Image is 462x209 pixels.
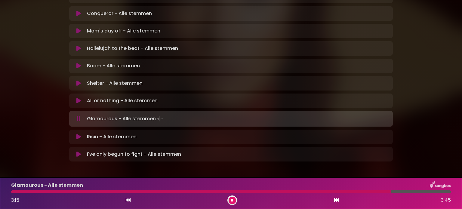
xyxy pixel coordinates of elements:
img: waveform4.gif [156,115,164,123]
p: Conqueror - Alle stemmen [87,10,152,17]
p: Risin - Alle stemmen [87,133,137,140]
p: Mom's day off - Alle stemmen [87,27,160,35]
p: Hallelujah to the beat - Alle stemmen [87,45,178,52]
p: Boom - Alle stemmen [87,62,140,69]
p: All or nothing - Alle stemmen [87,97,158,104]
p: I've only begun to fight - Alle stemmen [87,151,181,158]
p: Shelter - Alle stemmen [87,80,143,87]
p: Glamourous - Alle stemmen [11,182,83,189]
img: songbox-logo-white.png [430,181,451,189]
p: Glamourous - Alle stemmen [87,115,164,123]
